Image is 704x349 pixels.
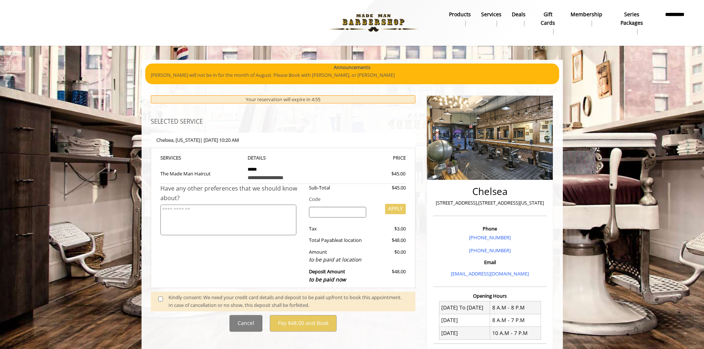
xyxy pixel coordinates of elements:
b: gift cards [536,10,560,27]
div: Your reservation will expire in 4:55 [151,95,416,104]
td: [DATE] [439,314,490,326]
div: $48.00 [372,236,406,244]
h3: Opening Hours [433,293,547,298]
b: Services [481,10,501,18]
h3: Phone [435,226,545,231]
td: The Made Man Haircut [160,162,242,184]
div: Total Payable [303,236,372,244]
div: $45.00 [365,170,405,178]
div: Amount [303,248,372,264]
td: 10 A.M - 7 P.M [490,327,541,339]
h3: SELECTED SERVICE [151,119,416,125]
b: Membership [571,10,602,18]
td: 8 A.M - 7 P.M [490,314,541,326]
a: [EMAIL_ADDRESS][DOMAIN_NAME] [451,270,529,277]
b: Deals [512,10,526,18]
b: Deposit Amount [309,268,346,283]
div: $45.00 [372,184,406,192]
a: Productsproducts [444,9,476,28]
a: MembershipMembership [565,9,608,28]
b: Chelsea | [DATE] 10:20 AM [156,137,239,143]
a: [PHONE_NUMBER] [469,247,511,254]
div: Code [303,195,406,203]
a: [PHONE_NUMBER] [469,234,511,241]
b: Series packages [613,10,651,27]
td: [DATE] [439,327,490,339]
a: DealsDeals [507,9,531,28]
b: Announcements [334,64,370,71]
img: Made Man Barbershop logo [323,3,424,43]
button: APPLY [385,204,406,214]
h2: Chelsea [435,186,545,197]
th: PRICE [324,154,406,162]
th: DETAILS [242,154,324,162]
div: Sub-Total [303,184,372,192]
td: 8 A.M - 8 P.M [490,301,541,314]
div: Tax [303,225,372,233]
th: SERVICE [160,154,242,162]
a: Series packagesSeries packages [608,9,656,37]
span: , [US_STATE] [173,137,200,143]
b: products [449,10,471,18]
td: [DATE] To [DATE] [439,301,490,314]
div: $0.00 [372,248,406,264]
div: Kindly consent: We need your credit card details and deposit to be paid upfront to book this appo... [169,294,408,309]
button: Cancel [229,315,262,332]
div: $48.00 [372,268,406,284]
p: [STREET_ADDRESS],[STREET_ADDRESS][US_STATE] [435,199,545,207]
span: to be paid now [309,276,346,283]
button: Pay $48.00 and Book [270,315,337,332]
div: $3.00 [372,225,406,233]
span: at location [339,237,362,243]
a: ServicesServices [476,9,507,28]
div: Have any other preferences that we should know about? [160,184,304,203]
a: Gift cardsgift cards [531,9,565,37]
h3: Email [435,260,545,265]
p: [PERSON_NAME] will not be in for the month of August. Please Book with [PERSON_NAME], or [PERSON_... [151,71,554,79]
div: to be paid at location [309,256,366,264]
span: S [178,154,181,161]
